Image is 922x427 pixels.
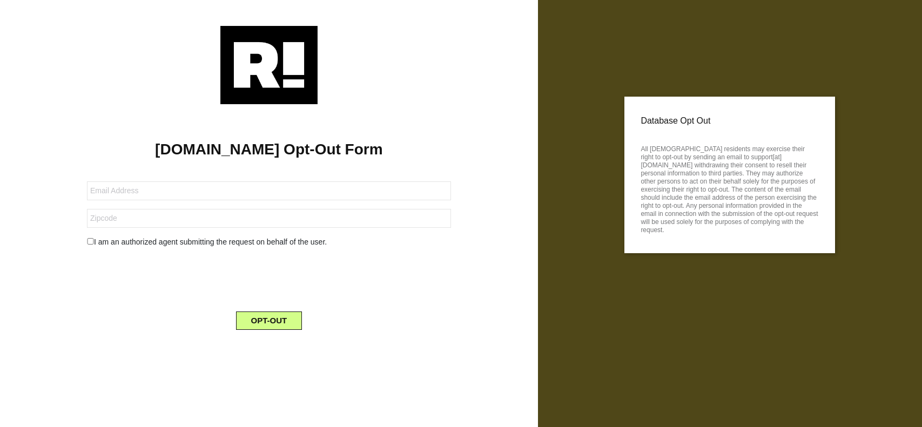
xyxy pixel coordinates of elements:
button: OPT-OUT [236,311,302,330]
iframe: reCAPTCHA [187,256,351,299]
h1: [DOMAIN_NAME] Opt-Out Form [16,140,522,159]
div: I am an authorized agent submitting the request on behalf of the user. [79,236,459,248]
input: Email Address [87,181,451,200]
img: Retention.com [220,26,318,104]
input: Zipcode [87,209,451,228]
p: Database Opt Out [641,113,819,129]
p: All [DEMOGRAPHIC_DATA] residents may exercise their right to opt-out by sending an email to suppo... [641,142,819,234]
